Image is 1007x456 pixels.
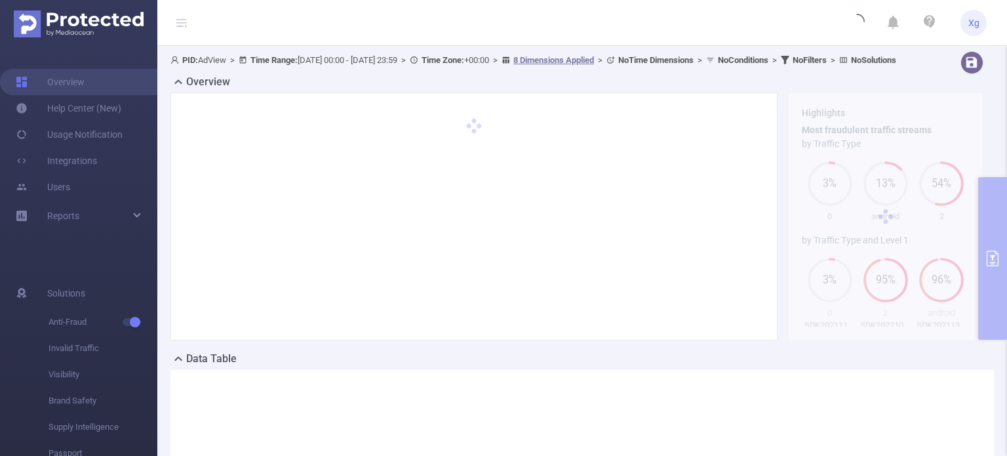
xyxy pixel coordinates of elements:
[793,55,827,65] b: No Filters
[694,55,706,65] span: >
[16,95,121,121] a: Help Center (New)
[170,55,896,65] span: AdView [DATE] 00:00 - [DATE] 23:59 +00:00
[47,203,79,229] a: Reports
[226,55,239,65] span: >
[718,55,768,65] b: No Conditions
[618,55,694,65] b: No Time Dimensions
[49,362,157,388] span: Visibility
[594,55,606,65] span: >
[182,55,198,65] b: PID:
[47,280,85,306] span: Solutions
[49,388,157,414] span: Brand Safety
[186,74,230,90] h2: Overview
[968,10,979,36] span: Xg
[768,55,781,65] span: >
[827,55,839,65] span: >
[851,55,896,65] b: No Solutions
[14,10,144,37] img: Protected Media
[16,69,85,95] a: Overview
[513,55,594,65] u: 8 Dimensions Applied
[849,14,865,32] i: icon: loading
[49,335,157,362] span: Invalid Traffic
[489,55,502,65] span: >
[47,211,79,221] span: Reports
[16,148,97,174] a: Integrations
[186,351,237,367] h2: Data Table
[422,55,464,65] b: Time Zone:
[397,55,410,65] span: >
[250,55,298,65] b: Time Range:
[49,309,157,335] span: Anti-Fraud
[170,56,182,64] i: icon: user
[16,121,123,148] a: Usage Notification
[16,174,70,200] a: Users
[49,414,157,440] span: Supply Intelligence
